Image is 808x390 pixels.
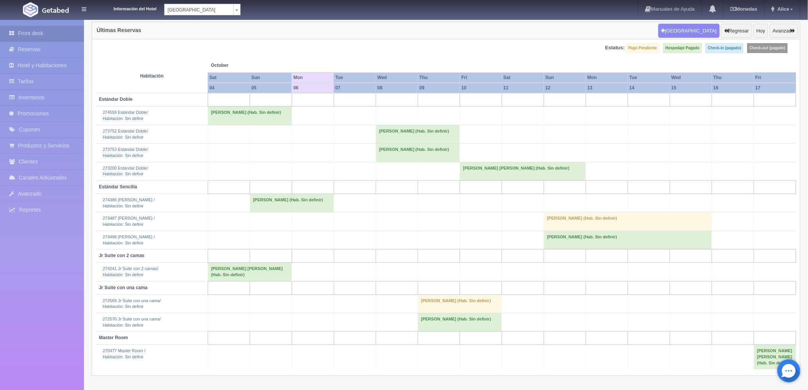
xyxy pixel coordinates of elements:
button: [GEOGRAPHIC_DATA] [658,24,720,38]
th: 14 [628,83,670,93]
th: Sun [250,73,292,83]
a: 273200 Estándar Doble/Habitación: Sin definir [103,166,148,176]
th: Sat [208,73,250,83]
b: Monedas [730,6,757,12]
a: 274559 Estándar Doble/Habitación: Sin definir [103,110,148,121]
td: [PERSON_NAME] [PERSON_NAME] (Hab. Sin definir) [460,162,586,180]
a: 274386 [PERSON_NAME] /Habitación: Sin definir [103,197,155,208]
td: [PERSON_NAME] (Hab. Sin definir) [376,144,460,162]
th: 08 [376,83,418,93]
th: Fri [754,73,796,83]
th: Wed [376,73,418,83]
td: [PERSON_NAME] (Hab. Sin definir) [418,295,502,313]
td: [PERSON_NAME] [PERSON_NAME] (Hab. Sin definir) [754,345,796,369]
a: [GEOGRAPHIC_DATA] [164,4,241,15]
th: 10 [460,83,502,93]
th: Fri [460,73,502,83]
button: Regresar [721,24,752,38]
b: Jr Suite con una cama [99,285,147,290]
td: [PERSON_NAME] (Hab. Sin definir) [376,125,460,143]
th: 17 [754,83,796,93]
th: Thu [712,73,754,83]
th: Mon [292,73,334,83]
a: 273488 [PERSON_NAME] /Habitación: Sin definir [103,235,155,245]
span: October [211,62,289,69]
h4: Últimas Reservas [97,28,141,33]
label: Check-out (pagado) [747,43,788,53]
th: 05 [250,83,292,93]
th: 06 [292,83,334,93]
label: Estatus: [605,44,625,52]
b: Jr Suite con 2 camas [99,253,144,258]
button: Avanzar [770,24,798,38]
th: Sun [544,73,586,83]
a: 273753 Estándar Doble/Habitación: Sin definir [103,147,148,158]
label: Hospedaje Pagado [663,43,702,53]
th: Mon [586,73,628,83]
th: 04 [208,83,250,93]
a: 273752 Estándar Doble/Habitación: Sin definir [103,129,148,139]
td: [PERSON_NAME] (Hab. Sin definir) [208,107,292,125]
strong: Habitación [140,73,163,79]
td: [PERSON_NAME] (Hab. Sin definir) [544,231,712,249]
b: Estándar Sencilla [99,184,137,189]
span: Alice [776,6,789,12]
th: 07 [334,83,376,93]
img: Getabed [42,7,69,13]
th: 11 [502,83,544,93]
th: Wed [670,73,712,83]
th: Tue [628,73,670,83]
th: 09 [418,83,460,93]
td: [PERSON_NAME] (Hab. Sin definir) [544,212,712,231]
td: [PERSON_NAME] (Hab. Sin definir) [250,194,334,212]
td: [PERSON_NAME] [PERSON_NAME] (Hab. Sin definir) [208,263,292,281]
a: 273487 [PERSON_NAME] /Habitación: Sin definir [103,216,155,227]
label: Check-in (pagado) [706,43,743,53]
th: Sat [502,73,544,83]
label: Pago Pendiente [626,43,659,53]
a: 272569 Jr Suite con una cama/Habitación: Sin definir [103,298,161,309]
th: 13 [586,83,628,93]
span: [GEOGRAPHIC_DATA] [168,4,230,16]
th: Thu [418,73,460,83]
a: 272570 Jr Suite con una cama/Habitación: Sin definir [103,317,161,327]
th: 15 [670,83,712,93]
a: 270477 Master Room /Habitación: Sin definir [103,348,145,359]
button: Hoy [753,24,768,38]
th: 12 [544,83,586,93]
dt: Información del Hotel [95,4,157,12]
b: Estándar Doble [99,97,133,102]
th: Tue [334,73,376,83]
td: [PERSON_NAME] (Hab. Sin definir) [418,313,502,332]
img: Getabed [23,2,38,17]
a: 274241 Jr Suite con 2 camas/Habitación: Sin definir [103,266,158,277]
b: Master Room [99,335,128,340]
th: 16 [712,83,754,93]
